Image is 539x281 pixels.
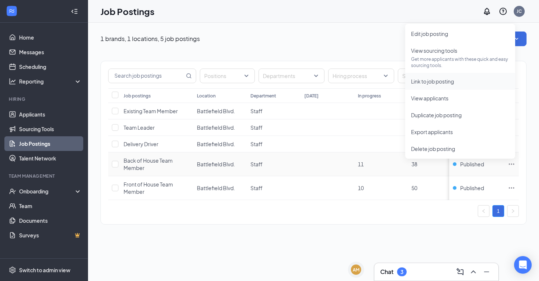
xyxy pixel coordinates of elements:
button: left [478,205,489,217]
svg: ChevronUp [469,267,478,276]
button: right [507,205,519,217]
span: Battlefield Blvd. [197,161,235,167]
td: Staff [247,119,300,136]
div: AM [353,267,359,273]
a: SurveysCrown [19,228,82,243]
span: Existing Team Member [124,108,178,114]
div: Reporting [19,78,82,85]
p: Get more applicants with these quick and easy sourcing tools. [411,56,509,69]
span: Team Leader [124,124,155,131]
input: Search job postings [109,69,184,83]
span: Battlefield Blvd. [197,124,235,131]
td: Battlefield Blvd. [193,152,247,176]
svg: MagnifyingGlass [186,73,192,79]
div: Hiring [9,96,80,102]
a: Job Postings [19,136,82,151]
div: Onboarding [19,188,76,195]
p: 1 brands, 1 locations, 5 job postings [100,35,200,43]
span: Battlefield Blvd. [197,108,235,114]
svg: Collapse [71,8,78,15]
span: Staff [250,141,263,147]
span: Staff [250,108,263,114]
a: 1 [493,206,504,217]
a: Talent Network [19,151,82,166]
span: Duplicate job posting [411,112,462,118]
span: Link to job posting [411,78,454,85]
td: Battlefield Blvd. [193,136,247,152]
td: Staff [247,136,300,152]
svg: Notifications [483,7,491,16]
div: JC [517,8,522,14]
svg: Analysis [9,78,16,85]
a: Home [19,30,82,45]
svg: QuestionInfo [499,7,507,16]
div: Team Management [9,173,80,179]
a: Applicants [19,107,82,122]
td: Battlefield Blvd. [193,176,247,200]
td: Staff [247,176,300,200]
span: left [481,209,486,213]
a: Messages [19,45,82,59]
span: Back of House Team Member [124,157,173,171]
button: ComposeMessage [454,266,466,278]
span: Published [460,184,484,192]
span: right [511,209,515,213]
a: Team [19,199,82,213]
div: Location [197,93,216,99]
td: Battlefield Blvd. [193,103,247,119]
th: In progress [354,88,408,103]
svg: Minimize [482,267,491,276]
span: View applicants [411,95,448,101]
svg: UserCheck [9,188,16,195]
svg: Ellipses [508,184,515,192]
span: Export applicants [411,129,453,135]
div: Switch to admin view [19,266,70,274]
svg: Ellipses [508,160,515,168]
td: Battlefield Blvd. [193,119,247,136]
a: Sourcing Tools [19,122,82,136]
span: Staff [250,185,263,191]
span: 50 [411,185,417,191]
button: ChevronUp [467,266,479,278]
div: 3 [400,269,403,275]
span: Edit job posting [411,30,448,37]
svg: ComposeMessage [456,267,465,276]
span: 11 [358,161,364,167]
li: 1 [492,205,504,217]
svg: SmallChevronDown [513,35,520,42]
svg: WorkstreamLogo [8,7,15,15]
span: Staff [250,161,263,167]
span: Published [460,160,484,168]
span: 38 [411,161,417,167]
li: Previous Page [478,205,489,217]
div: Open Intercom Messenger [514,256,532,274]
button: SmallChevronDown [507,32,527,46]
span: Battlefield Blvd. [197,185,235,191]
span: Staff [250,124,263,131]
div: Department [250,93,276,99]
h3: Chat [380,268,393,276]
td: Staff [247,103,300,119]
th: [DATE] [301,88,354,103]
span: View sourcing tools [411,47,457,54]
h1: Job Postings [100,5,154,18]
span: Battlefield Blvd. [197,141,235,147]
span: Delivery Driver [124,141,158,147]
a: Documents [19,213,82,228]
li: Next Page [507,205,519,217]
button: Minimize [481,266,492,278]
span: Front of House Team Member [124,181,173,195]
svg: Settings [9,266,16,274]
span: Delete job posting [411,145,455,152]
a: Scheduling [19,59,82,74]
div: Job postings [124,93,151,99]
span: 10 [358,185,364,191]
td: Staff [247,152,300,176]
